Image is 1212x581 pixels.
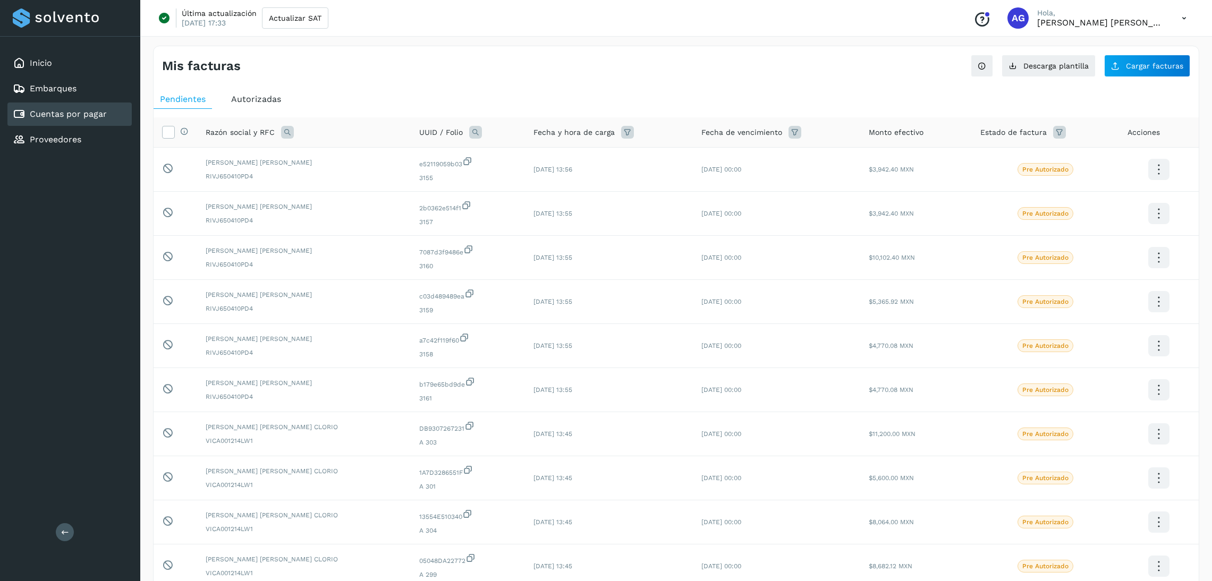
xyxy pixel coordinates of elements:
[206,172,402,181] span: RIVJ650410PD4
[419,377,516,389] span: b179e65bd9de
[701,210,741,217] span: [DATE] 00:00
[533,474,572,482] span: [DATE] 13:45
[1022,562,1069,570] p: Pre Autorizado
[419,261,516,271] span: 3160
[701,298,741,305] span: [DATE] 00:00
[160,94,206,104] span: Pendientes
[701,430,741,438] span: [DATE] 00:00
[206,304,402,313] span: RIVJ650410PD4
[206,216,402,225] span: RIVJ650410PD4
[1022,342,1069,349] p: Pre Autorizado
[1002,55,1096,77] button: Descarga plantilla
[869,127,923,138] span: Monto efectivo
[869,518,914,526] span: $8,064.00 MXN
[1022,474,1069,482] p: Pre Autorizado
[7,77,132,100] div: Embarques
[419,156,516,169] span: e52119059b03
[30,134,81,144] a: Proveedores
[182,18,226,28] p: [DATE] 17:33
[1128,127,1160,138] span: Acciones
[869,342,913,349] span: $4,770.08 MXN
[206,422,402,432] span: [PERSON_NAME] [PERSON_NAME] CLORIO
[533,518,572,526] span: [DATE] 13:45
[206,127,275,138] span: Razón social y RFC
[533,210,572,217] span: [DATE] 13:55
[1037,18,1165,28] p: Abigail Gonzalez Leon
[533,342,572,349] span: [DATE] 13:55
[980,127,1047,138] span: Estado de factura
[701,474,741,482] span: [DATE] 00:00
[869,166,914,173] span: $3,942.40 MXN
[1022,430,1069,438] p: Pre Autorizado
[30,58,52,68] a: Inicio
[1126,62,1183,70] span: Cargar facturas
[206,554,402,564] span: [PERSON_NAME] [PERSON_NAME] CLORIO
[206,510,402,520] span: [PERSON_NAME] [PERSON_NAME] CLORIO
[533,166,572,173] span: [DATE] 13:56
[419,465,516,477] span: 1A7D3286551F
[419,526,516,535] span: A 304
[1037,8,1165,18] p: Hola,
[533,127,615,138] span: Fecha y hora de carga
[869,430,916,438] span: $11,200.00 MXN
[231,94,281,104] span: Autorizadas
[419,438,516,447] span: A 303
[701,166,741,173] span: [DATE] 00:00
[182,8,257,18] p: Última actualización
[419,173,516,183] span: 3155
[206,334,402,344] span: [PERSON_NAME] [PERSON_NAME]
[701,562,741,570] span: [DATE] 00:00
[419,421,516,433] span: DB9307267231
[1022,254,1069,261] p: Pre Autorizado
[533,254,572,261] span: [DATE] 13:55
[419,217,516,227] span: 3157
[206,260,402,269] span: RIVJ650410PD4
[206,290,402,300] span: [PERSON_NAME] [PERSON_NAME]
[533,430,572,438] span: [DATE] 13:45
[701,342,741,349] span: [DATE] 00:00
[533,386,572,394] span: [DATE] 13:55
[533,562,572,570] span: [DATE] 13:45
[30,109,107,119] a: Cuentas por pagar
[419,349,516,359] span: 3158
[533,298,572,305] span: [DATE] 13:55
[419,553,516,566] span: 05048DA22772
[206,568,402,578] span: VICA001214LW1
[1104,55,1190,77] button: Cargar facturas
[701,386,741,394] span: [DATE] 00:00
[206,436,402,446] span: VICA001214LW1
[1022,210,1069,217] p: Pre Autorizado
[701,254,741,261] span: [DATE] 00:00
[262,7,328,29] button: Actualizar SAT
[7,102,132,126] div: Cuentas por pagar
[869,254,915,261] span: $10,102.40 MXN
[419,127,463,138] span: UUID / Folio
[869,562,912,570] span: $8,682.12 MXN
[869,474,914,482] span: $5,600.00 MXN
[206,524,402,534] span: VICA001214LW1
[1022,518,1069,526] p: Pre Autorizado
[869,386,913,394] span: $4,770.08 MXN
[1022,298,1069,305] p: Pre Autorizado
[419,244,516,257] span: 7087d3f9486e
[869,210,914,217] span: $3,942.40 MXN
[206,246,402,255] span: [PERSON_NAME] [PERSON_NAME]
[162,58,241,74] h4: Mis facturas
[419,288,516,301] span: c03d489489ea
[701,518,741,526] span: [DATE] 00:00
[419,305,516,315] span: 3159
[419,509,516,522] span: 13554E510340
[7,52,132,75] div: Inicio
[206,378,402,388] span: [PERSON_NAME] [PERSON_NAME]
[1023,62,1089,70] span: Descarga plantilla
[869,298,914,305] span: $5,365.92 MXN
[206,466,402,476] span: [PERSON_NAME] [PERSON_NAME] CLORIO
[269,14,321,22] span: Actualizar SAT
[206,348,402,357] span: RIVJ650410PD4
[701,127,782,138] span: Fecha de vencimiento
[419,394,516,403] span: 3161
[419,570,516,579] span: A 299
[206,480,402,490] span: VICA001214LW1
[419,332,516,345] span: a7c42f119f60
